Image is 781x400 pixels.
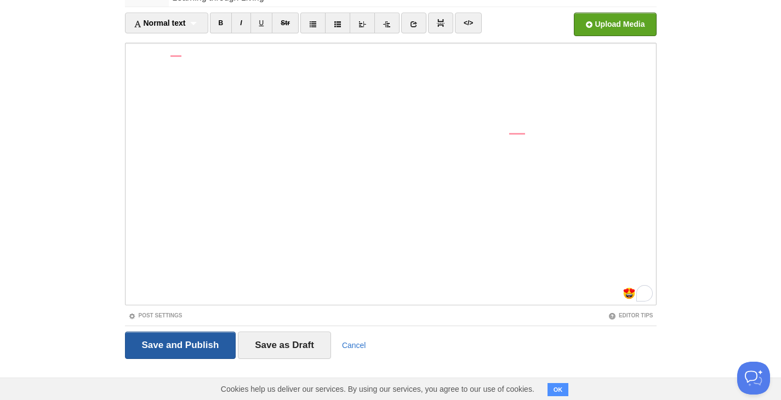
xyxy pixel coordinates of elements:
[231,13,250,33] a: I
[281,19,290,27] del: Str
[608,312,653,318] a: Editor Tips
[548,383,569,396] button: OK
[455,13,482,33] a: </>
[437,19,444,27] img: pagebreak-icon.png
[134,19,186,27] span: Normal text
[737,362,770,395] iframe: Help Scout Beacon - Open
[250,13,273,33] a: U
[238,332,331,359] input: Save as Draft
[342,341,366,350] a: Cancel
[125,332,236,359] input: Save and Publish
[210,378,545,400] span: Cookies help us deliver our services. By using our services, you agree to our use of cookies.
[210,13,232,33] a: B
[272,13,299,33] a: Str
[128,312,183,318] a: Post Settings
